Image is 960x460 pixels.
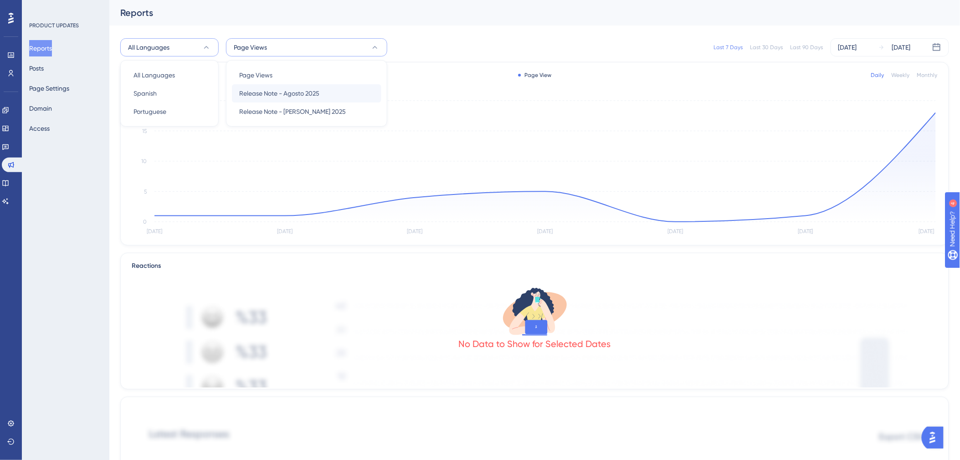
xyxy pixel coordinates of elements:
[144,189,147,195] tspan: 5
[538,229,553,235] tspan: [DATE]
[226,38,387,56] button: Page Views
[126,84,213,102] button: Spanish
[892,42,911,53] div: [DATE]
[277,229,293,235] tspan: [DATE]
[133,106,166,117] span: Portuguese
[232,66,381,84] button: Page Views
[29,120,50,137] button: Access
[919,229,934,235] tspan: [DATE]
[714,44,743,51] div: Last 7 Days
[239,88,319,99] span: Release Note - Agosto 2025
[518,72,551,79] div: Page View
[838,42,857,53] div: [DATE]
[132,261,938,271] div: Reactions
[133,70,175,81] span: All Languages
[21,2,57,13] span: Need Help?
[234,42,267,53] span: Page Views
[126,102,213,121] button: Portuguese
[917,72,938,79] div: Monthly
[120,38,219,56] button: All Languages
[147,229,162,235] tspan: [DATE]
[407,229,423,235] tspan: [DATE]
[63,5,66,12] div: 4
[29,80,69,97] button: Page Settings
[871,72,884,79] div: Daily
[239,106,346,117] span: Release Note - [PERSON_NAME] 2025
[143,219,147,225] tspan: 0
[142,128,147,134] tspan: 15
[798,229,813,235] tspan: [DATE]
[29,22,79,29] div: PRODUCT UPDATES
[232,102,381,121] button: Release Note - [PERSON_NAME] 2025
[239,70,272,81] span: Page Views
[791,44,823,51] div: Last 90 Days
[459,337,611,350] div: No Data to Show for Selected Dates
[128,42,169,53] span: All Languages
[29,60,44,77] button: Posts
[29,40,52,56] button: Reports
[126,66,213,84] button: All Languages
[120,6,926,19] div: Reports
[141,158,147,164] tspan: 10
[892,72,910,79] div: Weekly
[133,88,157,99] span: Spanish
[750,44,783,51] div: Last 30 Days
[232,84,381,102] button: Release Note - Agosto 2025
[667,229,683,235] tspan: [DATE]
[29,100,52,117] button: Domain
[922,424,949,451] iframe: UserGuiding AI Assistant Launcher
